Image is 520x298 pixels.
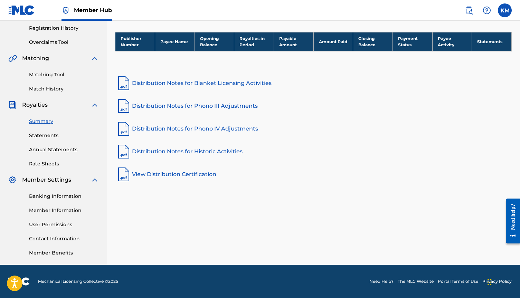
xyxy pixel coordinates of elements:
[29,25,99,32] a: Registration History
[29,249,99,257] a: Member Benefits
[8,277,30,286] img: logo
[115,121,132,137] img: pdf
[393,32,432,51] th: Payment Status
[485,265,520,298] iframe: Chat Widget
[480,3,494,17] div: Help
[472,32,512,51] th: Statements
[29,160,99,167] a: Rate Sheets
[369,278,394,285] a: Need Help?
[38,278,118,285] span: Mechanical Licensing Collective © 2025
[74,6,112,14] span: Member Hub
[313,32,353,51] th: Amount Paid
[115,75,512,92] a: Distribution Notes for Blanket Licensing Activities
[115,98,512,114] a: Distribution Notes for Phono III Adjustments
[115,98,132,114] img: pdf
[91,176,99,184] img: expand
[29,71,99,78] a: Matching Tool
[29,193,99,200] a: Banking Information
[29,221,99,228] a: User Permissions
[115,75,132,92] img: pdf
[29,85,99,93] a: Match History
[115,166,512,183] a: View Distribution Certification
[274,32,314,51] th: Payable Amount
[115,166,132,183] img: pdf
[29,235,99,242] a: Contact Information
[29,207,99,214] a: Member Information
[353,32,393,51] th: Closing Balance
[62,6,70,15] img: Top Rightsholder
[8,176,17,184] img: Member Settings
[438,278,478,285] a: Portal Terms of Use
[29,39,99,46] a: Overclaims Tool
[8,5,35,15] img: MLC Logo
[498,3,512,17] div: User Menu
[115,32,155,51] th: Publisher Number
[22,176,71,184] span: Member Settings
[488,272,492,292] div: Drag
[234,32,274,51] th: Royalties in Period
[29,118,99,125] a: Summary
[501,193,520,250] iframe: Resource Center
[482,278,512,285] a: Privacy Policy
[115,121,512,137] a: Distribution Notes for Phono IV Adjustments
[8,54,17,63] img: Matching
[483,6,491,15] img: help
[8,101,17,109] img: Royalties
[155,32,195,51] th: Payee Name
[465,6,473,15] img: search
[195,32,234,51] th: Opening Balance
[29,132,99,139] a: Statements
[91,54,99,63] img: expand
[22,101,48,109] span: Royalties
[115,143,132,160] img: pdf
[462,3,476,17] a: Public Search
[91,101,99,109] img: expand
[115,143,512,160] a: Distribution Notes for Historic Activities
[29,146,99,153] a: Annual Statements
[432,32,472,51] th: Payee Activity
[22,54,49,63] span: Matching
[398,278,434,285] a: The MLC Website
